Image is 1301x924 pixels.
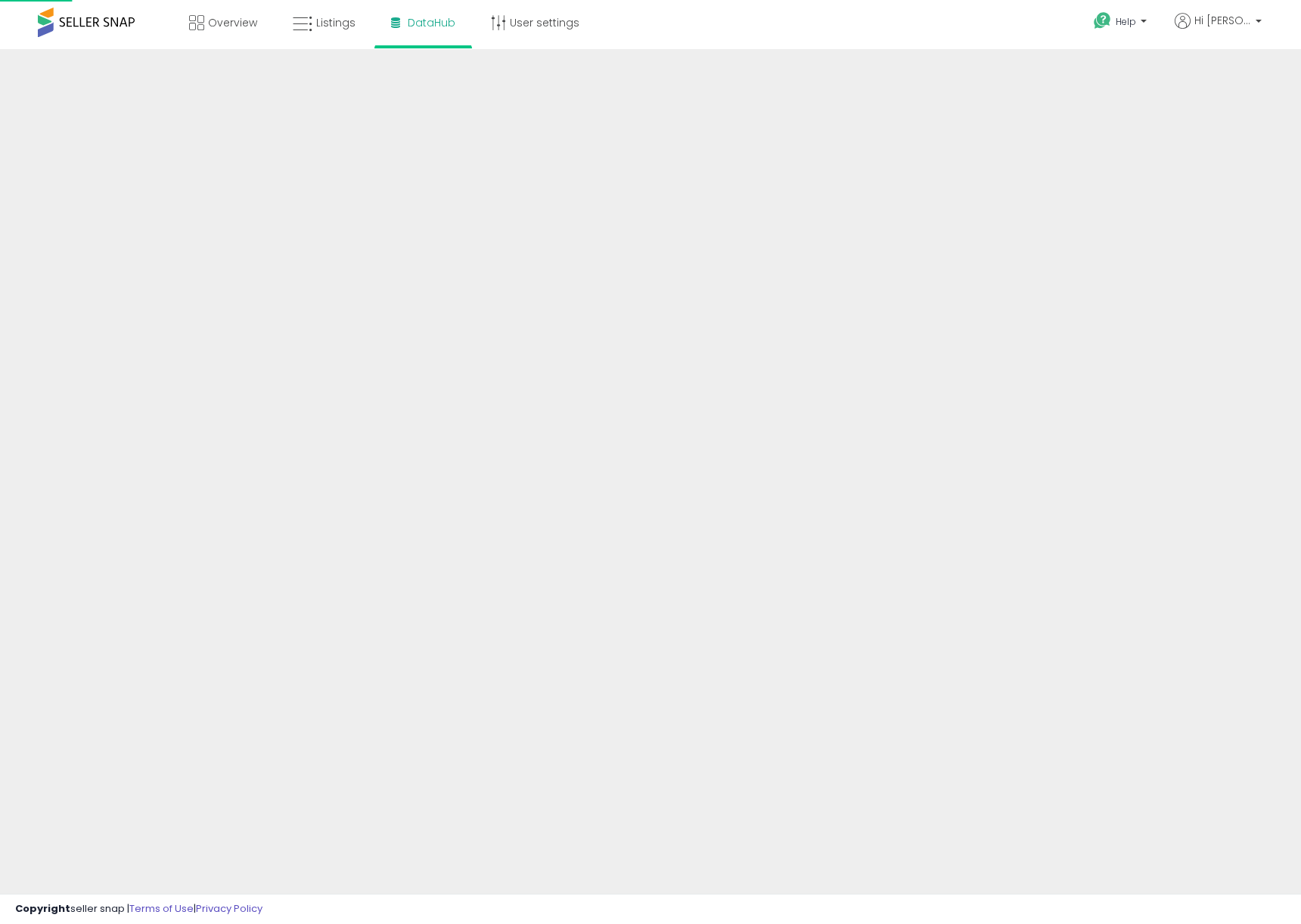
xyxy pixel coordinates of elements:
[1116,15,1136,28] span: Help
[1093,11,1112,30] i: Get Help
[408,15,455,30] span: DataHub
[1175,13,1262,47] a: Hi [PERSON_NAME]
[1194,13,1251,28] span: Hi [PERSON_NAME]
[208,15,257,30] span: Overview
[316,15,356,30] span: Listings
